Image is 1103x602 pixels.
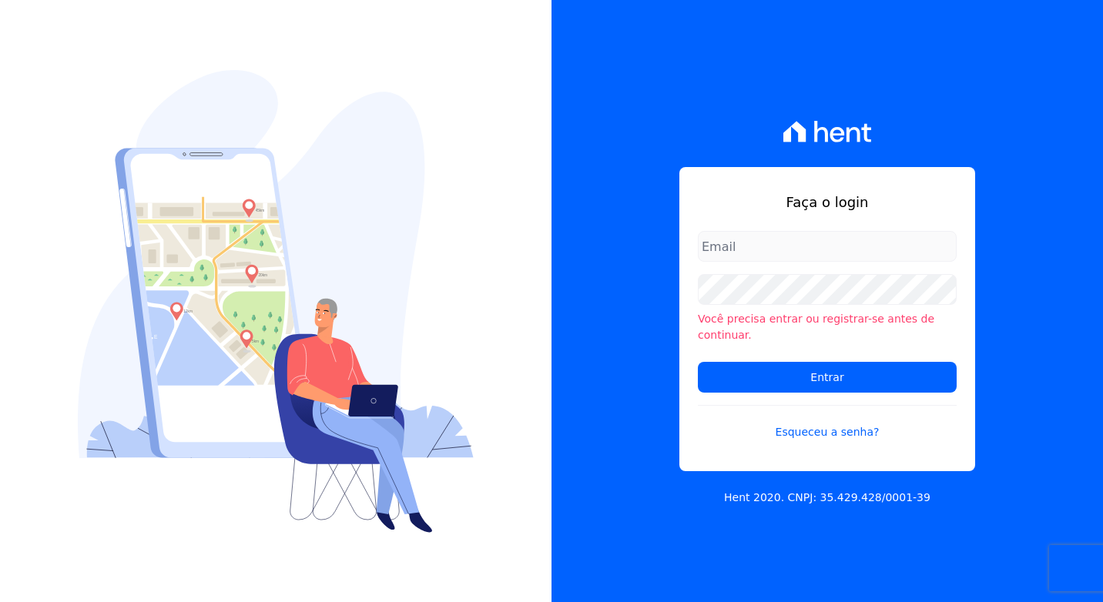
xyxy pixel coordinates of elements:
input: Email [698,231,957,262]
input: Entrar [698,362,957,393]
a: Esqueceu a senha? [698,405,957,440]
h1: Faça o login [698,192,957,212]
li: Você precisa entrar ou registrar-se antes de continuar. [698,311,957,343]
img: Login [78,70,474,533]
p: Hent 2020. CNPJ: 35.429.428/0001-39 [724,490,930,506]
